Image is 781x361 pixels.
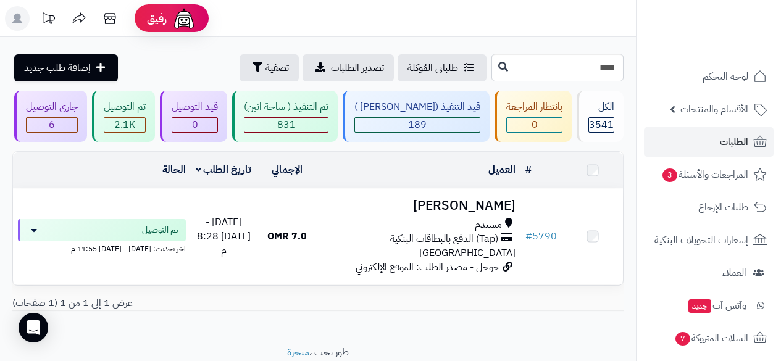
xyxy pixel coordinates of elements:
a: تم التوصيل 2.1K [90,91,157,142]
div: 0 [507,118,562,132]
a: # [525,162,532,177]
span: [GEOGRAPHIC_DATA] [419,246,516,260]
span: جوجل - مصدر الطلب: الموقع الإلكتروني [356,260,499,275]
a: طلباتي المُوكلة [398,54,487,81]
a: العملاء [644,258,774,288]
span: الأقسام والمنتجات [680,101,748,118]
span: 3541 [589,117,614,132]
a: متجرة [287,345,309,360]
a: الإجمالي [272,162,303,177]
div: 0 [172,118,217,132]
span: الطلبات [720,133,748,151]
span: طلباتي المُوكلة [407,60,458,75]
div: قيد التنفيذ ([PERSON_NAME] ) [354,100,480,114]
span: السلات المتروكة [674,330,748,347]
span: إضافة طلب جديد [24,60,91,75]
div: تم التوصيل [104,100,146,114]
span: لوحة التحكم [703,68,748,85]
span: # [525,229,532,244]
span: طلبات الإرجاع [698,199,748,216]
a: وآتس آبجديد [644,291,774,320]
span: تصدير الطلبات [331,60,384,75]
span: 7 [675,332,690,346]
span: [DATE] - [DATE] 8:28 م [197,215,251,258]
a: طلبات الإرجاع [644,193,774,222]
span: جديد [688,299,711,313]
a: تم التنفيذ ( ساحة اتين) 831 [230,91,340,142]
a: العميل [488,162,516,177]
h3: [PERSON_NAME] [322,199,516,213]
div: 831 [244,118,328,132]
button: تصفية [240,54,299,81]
span: تم التوصيل [142,224,178,236]
span: 0 [192,117,198,132]
span: 6 [49,117,55,132]
a: الكل3541 [574,91,626,142]
a: لوحة التحكم [644,62,774,91]
span: مسندم [475,218,502,232]
span: 831 [277,117,296,132]
div: بانتظار المراجعة [506,100,562,114]
a: الطلبات [644,127,774,157]
span: إشعارات التحويلات البنكية [654,231,748,249]
span: 7.0 OMR [267,229,307,244]
span: العملاء [722,264,746,281]
div: اخر تحديث: [DATE] - [DATE] 11:55 م [18,241,186,254]
a: قيد التنفيذ ([PERSON_NAME] ) 189 [340,91,492,142]
a: تحديثات المنصة [33,6,64,34]
span: رفيق [147,11,167,26]
span: 2.1K [114,117,135,132]
a: السلات المتروكة7 [644,323,774,353]
span: المراجعات والأسئلة [661,166,748,183]
span: 0 [532,117,538,132]
span: (Tap) الدفع بالبطاقات البنكية [390,232,498,246]
a: إضافة طلب جديد [14,54,118,81]
div: تم التنفيذ ( ساحة اتين) [244,100,328,114]
a: إشعارات التحويلات البنكية [644,225,774,255]
img: ai-face.png [172,6,196,31]
div: 2065 [104,118,145,132]
span: 3 [662,168,677,182]
a: قيد التوصيل 0 [157,91,230,142]
a: جاري التوصيل 6 [12,91,90,142]
div: 6 [27,118,77,132]
div: جاري التوصيل [26,100,78,114]
a: المراجعات والأسئلة3 [644,160,774,189]
a: الحالة [162,162,186,177]
div: قيد التوصيل [172,100,218,114]
a: بانتظار المراجعة 0 [492,91,574,142]
div: الكل [588,100,614,114]
span: 189 [408,117,427,132]
div: Open Intercom Messenger [19,313,48,342]
div: عرض 1 إلى 1 من 1 (1 صفحات) [3,296,318,310]
a: تاريخ الطلب [196,162,252,177]
a: #5790 [525,229,557,244]
a: تصدير الطلبات [303,54,394,81]
div: 189 [355,118,480,132]
span: وآتس آب [687,297,746,314]
span: تصفية [265,60,289,75]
